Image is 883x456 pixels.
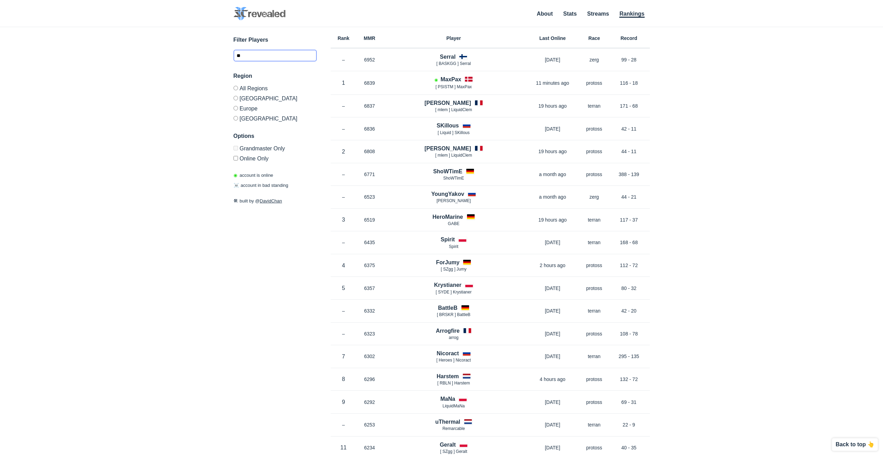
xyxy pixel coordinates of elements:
[525,353,580,360] p: [DATE]
[234,7,286,20] img: SC2 Revealed
[234,146,238,150] input: Grandmaster Only
[525,216,580,223] p: 19 hours ago
[424,99,471,107] h4: [PERSON_NAME]
[580,399,608,406] p: protoss
[331,284,357,292] p: 5
[441,75,461,83] h4: MaxPax
[608,262,650,269] p: 112 - 72
[234,106,238,110] input: Europe
[431,190,464,198] h4: YoungYakov
[357,148,383,155] p: 6808
[434,77,438,82] span: Account is laddering
[525,36,580,41] h6: Last Online
[580,376,608,383] p: protoss
[357,102,383,109] p: 6837
[357,56,383,63] p: 6952
[435,107,472,112] span: [ mlem ] LiquidClem
[357,262,383,269] p: 6375
[580,444,608,451] p: protoss
[357,80,383,86] p: 6839
[234,96,238,100] input: [GEOGRAPHIC_DATA]
[580,80,608,86] p: protoss
[608,56,650,63] p: 99 - 28
[331,398,357,406] p: 9
[234,36,317,44] h3: Filter Players
[525,285,580,292] p: [DATE]
[580,102,608,109] p: terran
[357,171,383,178] p: 6771
[525,262,580,269] p: 2 hours ago
[331,36,357,41] h6: Rank
[580,125,608,132] p: protoss
[234,86,317,93] label: All Regions
[608,239,650,246] p: 168 - 68
[357,285,383,292] p: 6357
[331,262,357,270] p: 4
[436,349,459,357] h4: Nicoract
[357,193,383,200] p: 6523
[331,330,357,337] p: –
[608,125,650,132] p: 42 - 11
[441,235,455,243] h4: Spirit
[331,216,357,224] p: 3
[436,372,459,380] h4: Harstem
[357,330,383,337] p: 6323
[525,80,580,86] p: 11 minutes ago
[580,262,608,269] p: protoss
[331,102,357,109] p: –
[608,193,650,200] p: 44 - 21
[433,167,462,175] h4: ShoWTimE
[437,312,470,317] span: [ BRSKR ] BattleB
[608,102,650,109] p: 171 - 68
[234,116,238,121] input: [GEOGRAPHIC_DATA]
[537,11,553,17] a: About
[608,36,650,41] h6: Record
[357,36,383,41] h6: MMR
[436,198,471,203] span: [PERSON_NAME]
[436,290,472,295] span: [ SYDE ] Krystianer
[440,449,467,454] span: [ SZgg ] Geralt
[440,441,456,449] h4: Geralt
[608,285,650,292] p: 80 - 32
[260,198,282,204] a: DavidChan
[525,171,580,178] p: a month ago
[619,11,644,18] a: Rankings
[234,132,317,140] h3: Options
[448,221,459,226] span: GABE
[580,36,608,41] h6: Race
[580,148,608,155] p: protoss
[434,281,461,289] h4: Krystianer
[357,239,383,246] p: 6435
[234,113,317,122] label: [GEOGRAPHIC_DATA]
[608,216,650,223] p: 117 - 37
[234,183,239,188] span: ☠️
[608,307,650,314] p: 42 - 20
[436,61,471,66] span: [ BASKGG ] Serral
[435,84,472,89] span: [ PSISTM ] MaxPax
[525,102,580,109] p: 19 hours ago
[525,444,580,451] p: [DATE]
[234,173,237,178] span: ◉
[608,353,650,360] p: 295 - 135
[580,56,608,63] p: zerg
[234,103,317,113] label: Europe
[441,267,466,272] span: [ SZgg ] Jumy
[436,358,471,363] span: [ Heroes ] Nicoract
[525,56,580,63] p: [DATE]
[525,421,580,428] p: [DATE]
[587,11,609,17] a: Streams
[357,376,383,383] p: 6296
[357,216,383,223] p: 6519
[234,198,317,205] p: built by @
[432,213,463,221] h4: HeroMarine
[234,86,238,90] input: All Regions
[442,404,465,408] span: LiquidMaNa
[440,53,456,61] h4: Serral
[449,335,458,340] span: arrog
[525,148,580,155] p: 19 hours ago
[449,244,458,249] span: Spirit
[357,307,383,314] p: 6332
[440,395,455,403] h4: MaNa
[580,216,608,223] p: terran
[580,171,608,178] p: protoss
